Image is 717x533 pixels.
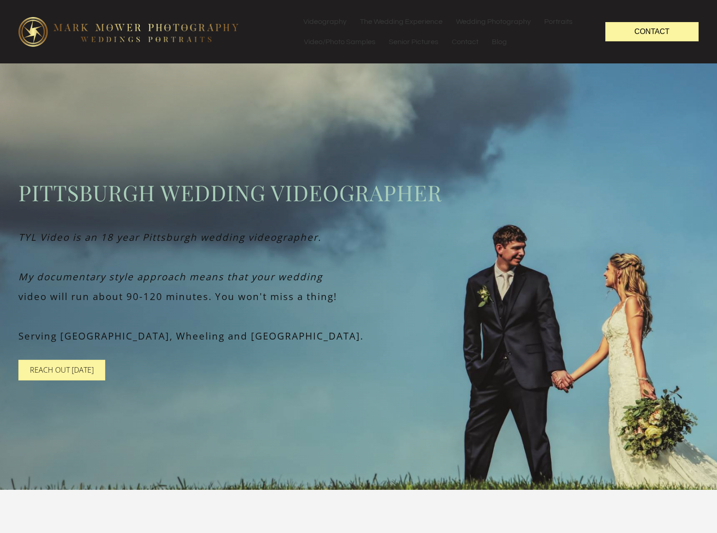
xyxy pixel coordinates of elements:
a: Videography [297,11,353,32]
span: Contact [634,28,669,35]
a: Video/Photo Samples [297,32,382,52]
a: Reach Out [DATE] [18,360,105,380]
em: My documentary style approach means that your wedding [18,270,323,283]
a: The Wedding Experience [353,11,449,32]
p: video will run about 90-120 minutes. You won't miss a thing! [18,289,699,304]
a: Contact [445,32,485,52]
a: Senior Pictures [382,32,445,52]
em: TYL Video is an 18 year Pittsburgh wedding videographer. [18,231,321,244]
span: Reach Out [DATE] [30,365,94,375]
a: Blog [485,32,513,52]
a: Portraits [538,11,579,32]
span: Pittsburgh wedding videographer [18,177,699,208]
nav: Menu [297,11,587,52]
p: Serving [GEOGRAPHIC_DATA], Wheeling and [GEOGRAPHIC_DATA]. [18,329,699,344]
a: Wedding Photography [450,11,537,32]
img: logo-edit1 [18,17,239,46]
a: Contact [605,22,699,41]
